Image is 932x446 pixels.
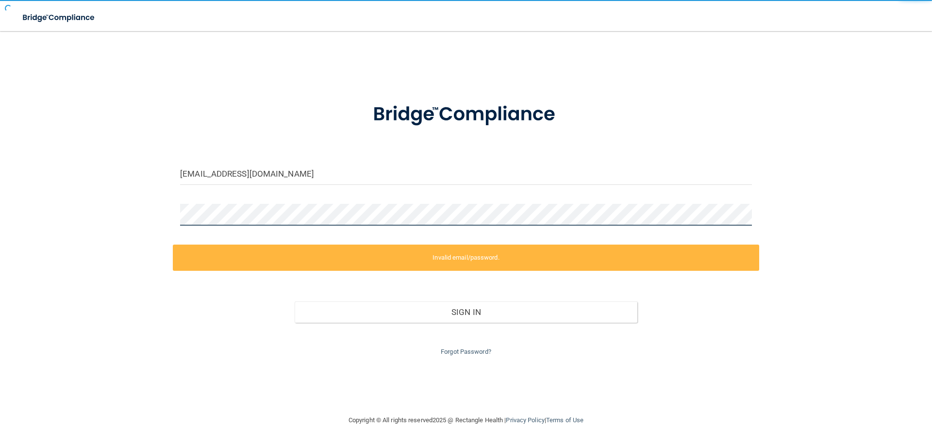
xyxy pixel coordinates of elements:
img: bridge_compliance_login_screen.278c3ca4.svg [353,89,579,140]
div: Copyright © All rights reserved 2025 @ Rectangle Health | | [289,405,643,436]
label: Invalid email/password. [173,245,759,271]
a: Privacy Policy [506,416,544,424]
iframe: Drift Widget Chat Controller [764,377,920,416]
a: Terms of Use [546,416,583,424]
img: bridge_compliance_login_screen.278c3ca4.svg [15,8,104,28]
a: Forgot Password? [441,348,491,355]
input: Email [180,163,752,185]
button: Sign In [295,301,638,323]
